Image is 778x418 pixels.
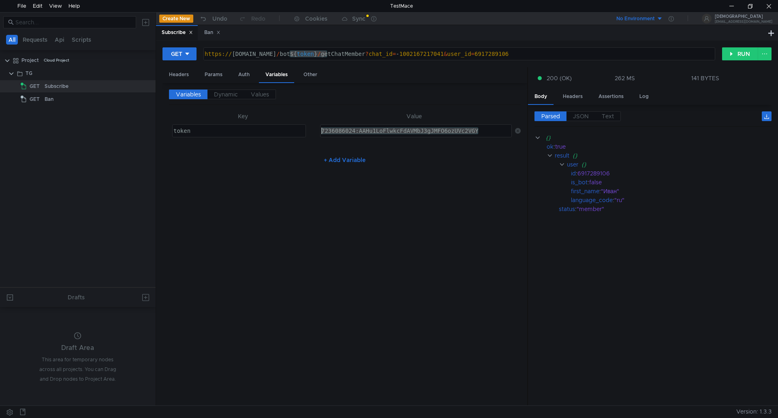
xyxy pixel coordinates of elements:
[691,75,719,82] div: 141 BYTES
[571,178,772,187] div: :
[171,49,182,58] div: GET
[259,67,294,83] div: Variables
[555,142,761,151] div: true
[162,47,197,60] button: GET
[68,292,85,302] div: Drafts
[547,142,772,151] div: :
[715,20,772,23] div: [EMAIL_ADDRESS][DOMAIN_NAME]
[352,16,365,21] div: Sync
[715,15,772,19] div: [DEMOGRAPHIC_DATA]
[577,169,761,178] div: 6917289106
[607,12,663,25] button: No Environment
[555,151,569,160] div: result
[577,205,761,213] div: "member"
[616,15,655,23] div: No Environment
[26,67,32,79] div: TG
[45,93,53,105] div: Ban
[317,111,512,121] th: Value
[251,91,269,98] span: Values
[30,80,40,92] span: GET
[615,75,635,82] div: 262 MS
[30,93,40,105] span: GET
[162,67,195,82] div: Headers
[317,154,372,166] button: + Add Variable
[20,35,50,45] button: Requests
[297,67,324,82] div: Other
[251,14,265,23] div: Redo
[52,35,67,45] button: Api
[232,67,256,82] div: Auth
[581,160,761,169] div: {}
[69,35,94,45] button: Scripts
[204,28,220,37] div: Ban
[6,35,18,45] button: All
[547,142,554,151] div: ok
[559,205,772,213] div: :
[212,14,227,23] div: Undo
[614,196,763,205] div: "ru"
[233,13,271,25] button: Redo
[176,91,201,98] span: Variables
[571,187,599,196] div: first_name
[592,89,630,104] div: Assertions
[589,178,761,187] div: false
[633,89,655,104] div: Log
[602,113,614,120] span: Text
[214,91,238,98] span: Dynamic
[556,89,589,104] div: Headers
[198,67,229,82] div: Params
[15,18,131,27] input: Search...
[305,14,327,23] div: Cookies
[159,15,193,23] button: Create New
[45,80,68,92] div: Subscribe
[541,113,560,120] span: Parsed
[722,47,758,60] button: RUN
[44,54,69,66] div: Cloud Project
[573,151,761,160] div: {}
[547,74,572,83] span: 200 (OK)
[736,406,772,418] span: Version: 1.3.3
[169,111,317,121] th: Key
[559,205,575,213] div: status
[571,178,588,187] div: is_bot
[571,169,576,178] div: id
[193,13,233,25] button: Undo
[573,113,589,120] span: JSON
[21,54,39,66] div: Project
[601,187,762,196] div: "Иван"
[567,160,578,169] div: user
[571,169,772,178] div: :
[571,196,613,205] div: language_code
[571,187,772,196] div: :
[571,196,772,205] div: :
[162,28,193,37] div: Subscribe
[528,89,554,105] div: Body
[546,133,760,142] div: {}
